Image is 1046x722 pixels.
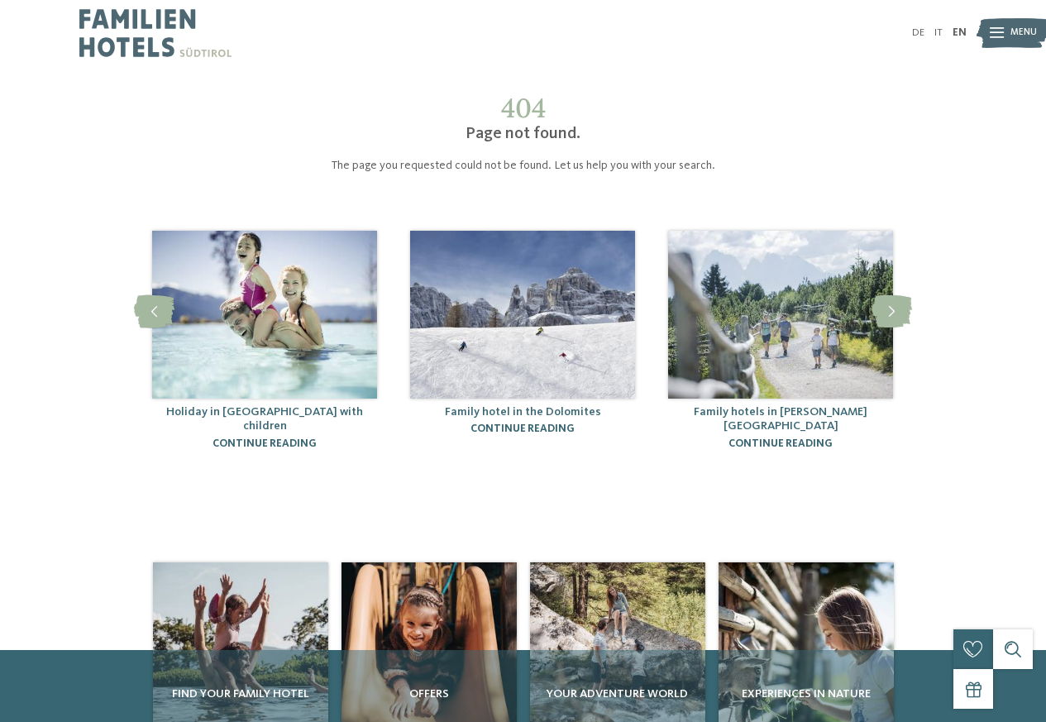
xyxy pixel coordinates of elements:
[953,27,967,38] a: EN
[725,686,887,702] span: Experiences in nature
[728,438,833,449] a: continue reading
[470,423,575,434] a: continue reading
[213,438,317,449] a: continue reading
[668,231,893,399] img: 404
[501,91,546,125] span: 404
[160,686,322,702] span: Find your family hotel
[410,231,635,399] img: 404
[694,406,867,432] a: Family hotels in [PERSON_NAME][GEOGRAPHIC_DATA]
[209,157,838,174] p: The page you requested could not be found. Let us help you with your search.
[934,27,943,38] a: IT
[537,686,699,702] span: Your adventure world
[166,406,363,432] a: Holiday in [GEOGRAPHIC_DATA] with children
[152,231,377,399] img: 404
[912,27,924,38] a: DE
[1010,26,1037,40] span: Menu
[348,686,510,702] span: Offers
[445,406,601,418] a: Family hotel in the Dolomites
[466,126,580,142] span: Page not found.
